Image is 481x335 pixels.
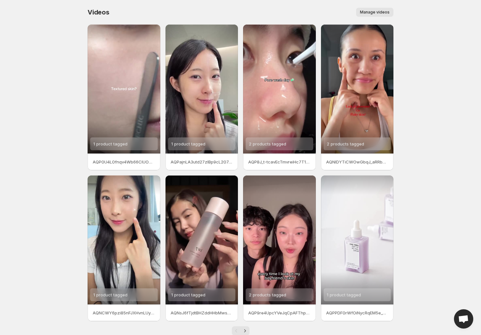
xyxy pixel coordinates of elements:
[360,10,390,15] span: Manage videos
[171,141,205,146] span: 1 product tagged
[171,310,233,316] p: AQNsJ6fTjdtBHZddHHbMwsUeXSYz2z9Z7n1-KvMW0ocx3vjY4UAcP_p4GdDDs0acx1f6vVdjIIOikNmCkBzaTFZG4hyHxetrh...
[454,309,473,329] a: Open chat
[326,310,389,316] p: AQPPDF0rWfOiNycRqEM5e_9RnxCtsq8LEeHw5tN9O_RdbLaQWtiwZMD7fl-OlUnFvyppJsLQTvUdLZm0oFVJSr7PShBYvAJvt...
[88,8,109,16] span: Videos
[93,141,127,146] span: 1 product tagged
[171,292,205,297] span: 1 product tagged
[93,159,155,165] p: AQP0U4L0fnqv4Wb66CIUOQRk0eI-w_JgRo96cPCQ6zsEP_xTZ507LqRLikEQgxynRrkklSDFR1khKwiZUpacj3rXre6SuBl7C...
[327,141,364,146] span: 2 products tagged
[93,292,127,297] span: 1 product tagged
[171,159,233,165] p: AQPajnLA3utd27zIBp9cL207q4Z-0AMHQKhJeu0Tr8Ag6OgCr6NVWJxNByD8cx867Lb4-xr-uq30tfnR6zHETKt8wV1EzrFzK...
[356,8,393,17] button: Manage videos
[248,310,311,316] p: AQP9re4UpcYVeJqCpAFThp00PzXdHfW4-88zZBYEvYrsFAveNHTwY9Bbnli1IibLQmgcqr3av0VFlYqYMS2OFaz4hr1u2dVMT...
[327,292,361,297] span: 1 product tagged
[93,310,155,316] p: AQNCWY6pzi85nFJXHvnLUytehKxmgsvhslA05_Zy0QL6iT9tMU8OKW7zkfBtbnEmU1QRvZ-b1JaJMp05xh2l_00xUg9qBnYQQ...
[326,159,389,165] p: AQNIDYTiCWOwGbqJ_aRRbPvVshVkcluCqh4wf4ReOYGHvTmji_VJvFPcfEfdE0HKzJBLrUmBpnimnm9-fMFvA3UvKIKYtBqlS...
[249,141,286,146] span: 2 products tagged
[248,159,311,165] p: AQP8J_t-tcavEcTmvreiHc7T1GMMiek8acflh4fME8fDN59oFunK2DLDvbmg1WQgFiKizcS_IsO3IhcVALg-hR1aAGggrioD8...
[249,292,286,297] span: 2 products tagged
